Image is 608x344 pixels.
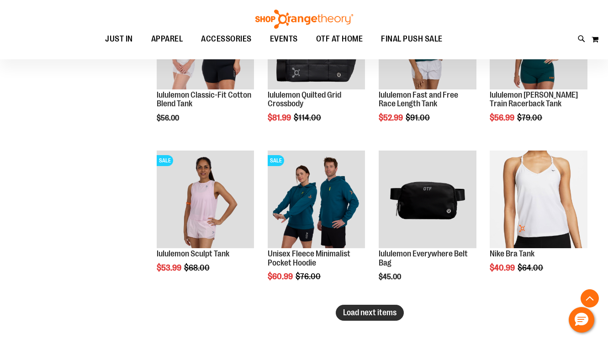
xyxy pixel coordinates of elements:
[294,113,323,122] span: $114.00
[316,29,363,49] span: OTF AT HOME
[157,114,180,122] span: $56.00
[192,29,261,50] a: ACCESSORIES
[254,10,354,29] img: Shop Orangetheory
[379,151,476,248] img: lululemon Everywhere Belt Bag
[96,29,142,50] a: JUST IN
[296,272,322,281] span: $76.00
[372,29,452,50] a: FINAL PUSH SALE
[157,249,229,258] a: lululemon Sculpt Tank
[490,263,516,272] span: $40.99
[490,249,534,258] a: Nike Bra Tank
[157,151,254,248] img: Main Image of 1538347
[490,151,587,248] img: Front facing view of plus Nike Bra Tank
[263,146,370,304] div: product
[406,113,431,122] span: $91.00
[379,90,458,109] a: lululemon Fast and Free Race Length Tank
[307,29,372,50] a: OTF AT HOME
[268,113,292,122] span: $81.99
[336,305,404,321] button: Load next items
[490,113,516,122] span: $56.99
[268,151,365,250] a: Unisex Fleece Minimalist Pocket HoodieSALE
[142,29,192,49] a: APPAREL
[268,272,294,281] span: $60.99
[157,90,251,109] a: lululemon Classic-Fit Cotton Blend Tank
[485,146,592,295] div: product
[268,90,341,109] a: lululemon Quilted Grid Crossbody
[381,29,443,49] span: FINAL PUSH SALE
[517,113,544,122] span: $79.00
[151,29,183,49] span: APPAREL
[268,249,350,267] a: Unisex Fleece Minimalist Pocket Hoodie
[184,263,211,272] span: $68.00
[268,151,365,248] img: Unisex Fleece Minimalist Pocket Hoodie
[261,29,307,50] a: EVENTS
[201,29,252,49] span: ACCESSORIES
[343,308,397,317] span: Load next items
[157,263,183,272] span: $53.99
[569,307,594,333] button: Hello, have a question? Let’s chat.
[490,151,587,250] a: Front facing view of plus Nike Bra Tank
[581,289,599,308] button: Back To Top
[379,113,404,122] span: $52.99
[157,155,173,166] span: SALE
[374,146,481,304] div: product
[490,90,578,109] a: lululemon [PERSON_NAME] Train Racerback Tank
[379,249,468,267] a: lululemon Everywhere Belt Bag
[379,151,476,250] a: lululemon Everywhere Belt Bag
[270,29,298,49] span: EVENTS
[379,273,402,281] span: $45.00
[152,146,259,295] div: product
[518,263,545,272] span: $64.00
[268,155,284,166] span: SALE
[157,151,254,250] a: Main Image of 1538347SALE
[105,29,133,49] span: JUST IN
